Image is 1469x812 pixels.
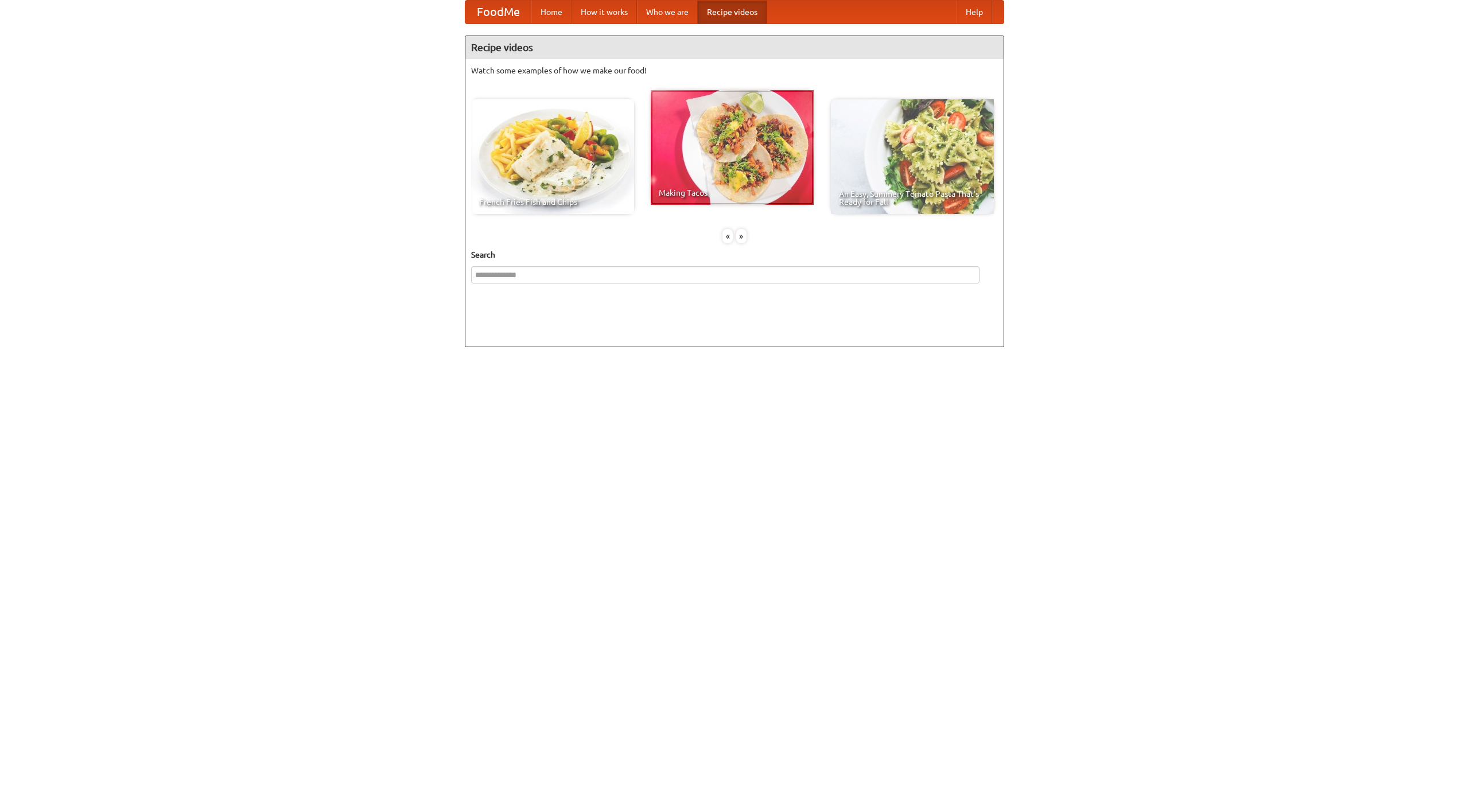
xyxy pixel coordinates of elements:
[736,229,747,243] div: »
[471,249,998,261] h5: Search
[637,1,698,24] a: Who we are
[839,190,986,206] span: An Easy, Summery Tomato Pasta That's Ready for Fall
[698,1,767,24] a: Recipe videos
[831,99,994,214] a: An Easy, Summery Tomato Pasta That's Ready for Fall
[722,229,733,243] div: «
[531,1,572,24] a: Home
[957,1,992,24] a: Help
[471,99,634,214] a: French Fries Fish and Chips
[659,189,806,197] span: Making Tacos
[465,1,531,24] a: FoodMe
[651,90,814,205] a: Making Tacos
[479,198,626,206] span: French Fries Fish and Chips
[465,36,1004,59] h4: Recipe videos
[572,1,637,24] a: How it works
[471,65,998,76] p: Watch some examples of how we make our food!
